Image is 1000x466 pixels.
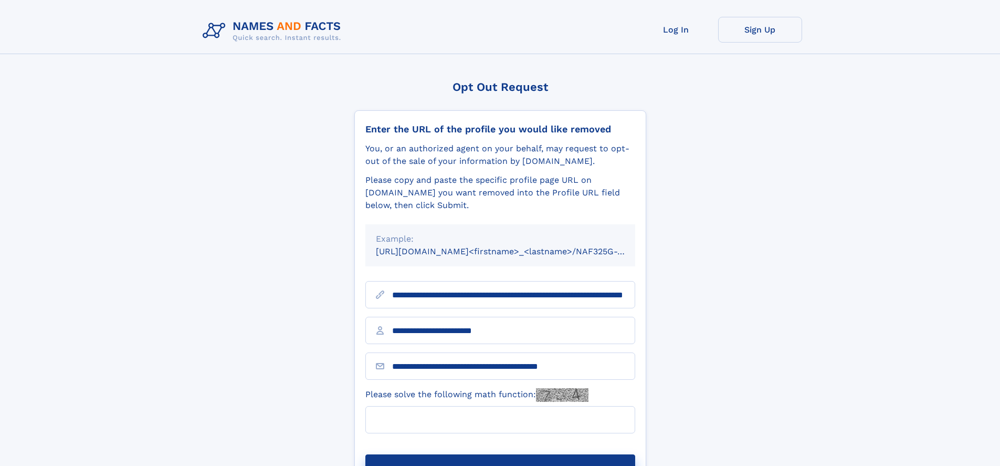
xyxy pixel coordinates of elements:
div: Opt Out Request [354,80,646,94]
div: Example: [376,233,625,245]
label: Please solve the following math function: [365,388,588,402]
div: Please copy and paste the specific profile page URL on [DOMAIN_NAME] you want removed into the Pr... [365,174,635,212]
a: Sign Up [718,17,802,43]
img: Logo Names and Facts [198,17,350,45]
a: Log In [634,17,718,43]
div: You, or an authorized agent on your behalf, may request to opt-out of the sale of your informatio... [365,142,635,168]
small: [URL][DOMAIN_NAME]<firstname>_<lastname>/NAF325G-xxxxxxxx [376,246,655,256]
div: Enter the URL of the profile you would like removed [365,123,635,135]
